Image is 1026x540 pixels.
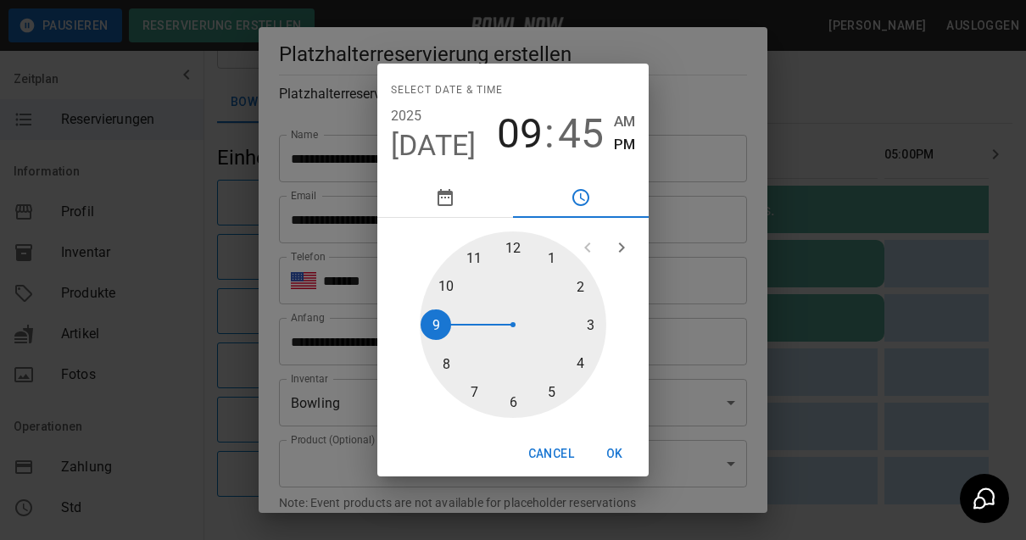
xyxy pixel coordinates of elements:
button: open next view [605,231,638,264]
button: Cancel [521,438,581,470]
button: 45 [558,110,604,158]
button: PM [614,133,635,156]
button: AM [614,110,635,133]
button: pick time [513,177,649,218]
button: 09 [497,110,543,158]
button: [DATE] [391,128,477,164]
button: 2025 [391,104,422,128]
span: Select date & time [391,77,503,104]
button: pick date [377,177,513,218]
button: OK [588,438,642,470]
span: : [544,110,555,158]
